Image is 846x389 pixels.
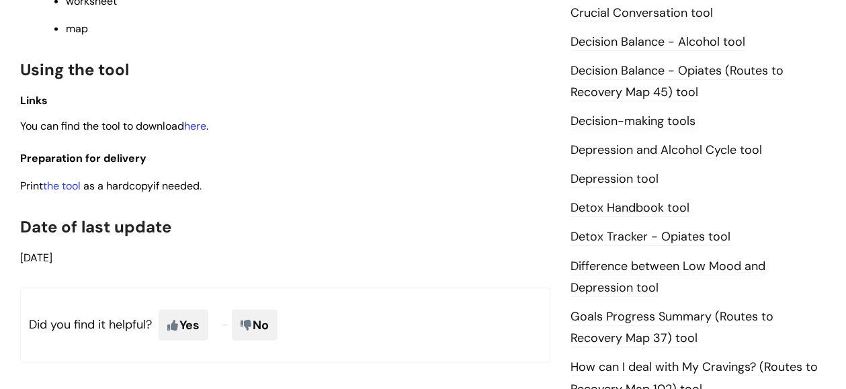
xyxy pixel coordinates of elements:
[20,119,208,133] span: You can find the tool to download .
[83,179,153,193] span: as a hardcopy
[232,310,278,341] span: No
[570,113,695,130] a: Decision-making tools
[20,93,48,107] span: Links
[570,200,689,217] a: Detox Handbook tool
[570,258,765,297] a: Difference between Low Mood and Depression tool
[20,151,146,165] span: Preparation for delivery
[184,119,206,133] a: here
[570,308,773,347] a: Goals Progress Summary (Routes to Recovery Map 37) tool
[153,179,202,193] span: if needed.
[20,59,129,80] span: Using the tool
[20,179,43,193] span: Print
[20,251,52,265] span: [DATE]
[159,310,208,341] span: Yes
[43,179,81,193] a: the tool
[570,34,745,51] a: Decision Balance - Alcohol tool
[20,216,171,237] span: Date of last update
[570,5,713,22] a: Crucial Conversation tool
[570,142,762,159] a: Depression and Alcohol Cycle tool
[570,171,659,188] a: Depression tool
[570,62,784,101] a: Decision Balance - Opiates (Routes to Recovery Map 45) tool
[66,21,88,36] span: map
[20,288,550,363] p: Did you find it helpful?
[570,228,730,246] a: Detox Tracker - Opiates tool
